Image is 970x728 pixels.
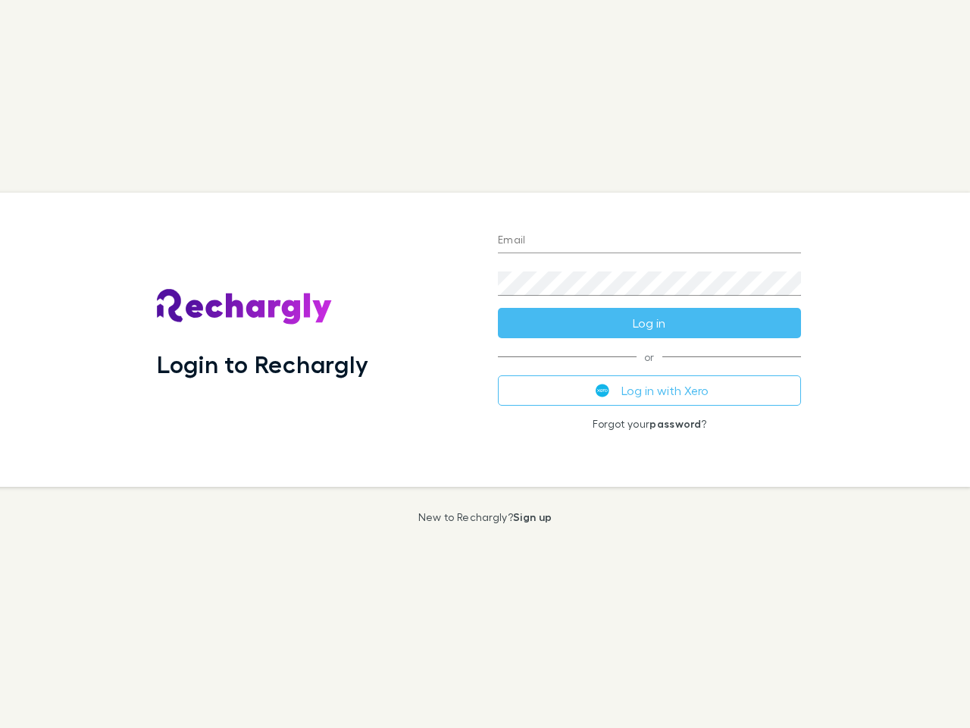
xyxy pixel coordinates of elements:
button: Log in with Xero [498,375,801,406]
img: Xero's logo [596,384,609,397]
button: Log in [498,308,801,338]
p: Forgot your ? [498,418,801,430]
a: Sign up [513,510,552,523]
span: or [498,356,801,357]
a: password [649,417,701,430]
img: Rechargly's Logo [157,289,333,325]
h1: Login to Rechargly [157,350,368,378]
p: New to Rechargly? [418,511,552,523]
